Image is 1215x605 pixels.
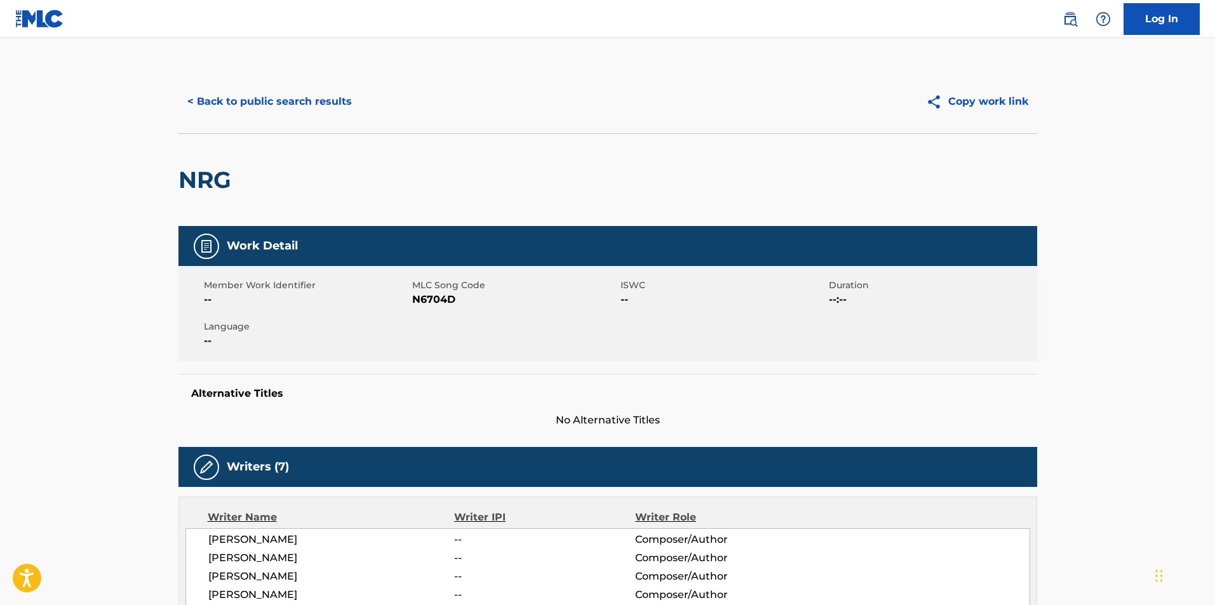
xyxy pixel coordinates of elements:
[178,86,361,117] button: < Back to public search results
[191,387,1024,400] h5: Alternative Titles
[926,94,948,110] img: Copy work link
[178,413,1037,428] span: No Alternative Titles
[204,320,409,333] span: Language
[454,569,634,584] span: --
[1057,6,1083,32] a: Public Search
[829,292,1034,307] span: --:--
[1091,6,1116,32] div: Help
[635,532,800,547] span: Composer/Author
[204,292,409,307] span: --
[412,279,617,292] span: MLC Song Code
[1063,11,1078,27] img: search
[412,292,617,307] span: N6704D
[917,86,1037,117] button: Copy work link
[208,532,455,547] span: [PERSON_NAME]
[454,587,634,602] span: --
[635,569,800,584] span: Composer/Author
[454,550,634,566] span: --
[204,333,409,349] span: --
[204,279,409,292] span: Member Work Identifier
[454,532,634,547] span: --
[621,279,826,292] span: ISWC
[1151,544,1215,605] iframe: Chat Widget
[829,279,1034,292] span: Duration
[635,587,800,602] span: Composer/Author
[635,550,800,566] span: Composer/Author
[454,510,635,525] div: Writer IPI
[1155,557,1163,595] div: Drag
[208,569,455,584] span: [PERSON_NAME]
[199,460,214,475] img: Writers
[1096,11,1111,27] img: help
[199,239,214,254] img: Work Detail
[208,587,455,602] span: [PERSON_NAME]
[208,510,455,525] div: Writer Name
[208,550,455,566] span: [PERSON_NAME]
[227,460,289,474] h5: Writers (7)
[178,166,238,194] h2: NRG
[621,292,826,307] span: --
[635,510,800,525] div: Writer Role
[1124,3,1200,35] a: Log In
[227,239,298,253] h5: Work Detail
[15,10,64,28] img: MLC Logo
